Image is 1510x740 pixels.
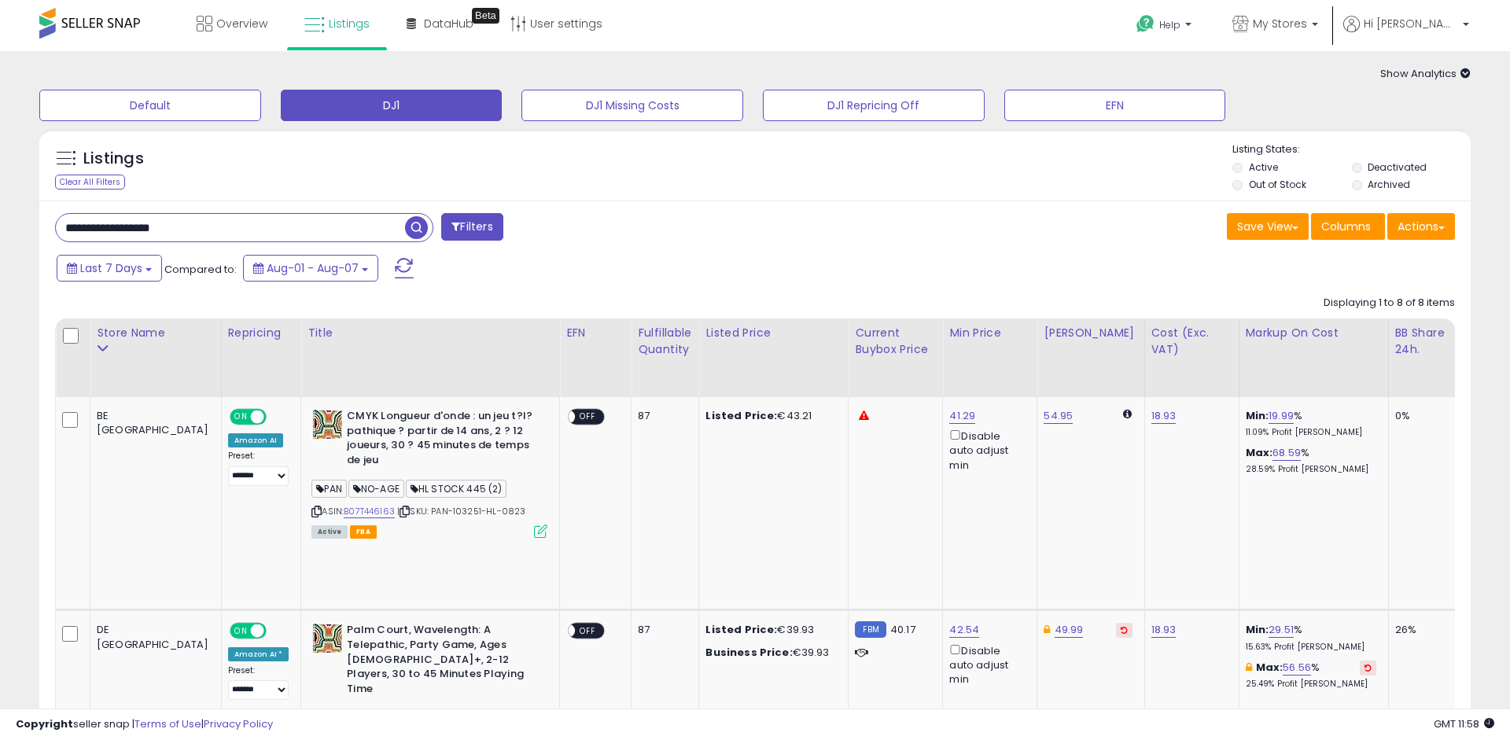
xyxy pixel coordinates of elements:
div: 0% [1395,409,1447,423]
b: CMYK Longueur d'onde : un jeu t?l?pathique ? partir de 14 ans, 2 ? 12 joueurs, 30 ? 45 minutes de... [347,409,538,471]
p: 28.59% Profit [PERSON_NAME] [1246,464,1376,475]
span: OFF [263,410,289,424]
div: % [1246,623,1376,652]
span: Columns [1321,219,1371,234]
div: €39.93 [705,646,836,660]
a: 56.56 [1283,660,1311,676]
div: Current Buybox Price [855,325,936,358]
a: Hi [PERSON_NAME] [1343,16,1469,51]
strong: Copyright [16,716,73,731]
div: Markup on Cost [1246,325,1382,341]
label: Out of Stock [1249,178,1306,191]
img: 51X1RFmSp2L._SL40_.jpg [311,409,343,440]
div: Amazon AI * [228,647,289,661]
span: Help [1159,18,1180,31]
div: 87 [638,409,687,423]
div: Store Name [97,325,215,341]
div: ASIN: [311,409,547,536]
a: 18.93 [1151,622,1177,638]
div: DE [GEOGRAPHIC_DATA] [97,623,209,651]
div: % [1246,409,1376,438]
span: Hi [PERSON_NAME] [1364,16,1458,31]
label: Active [1249,160,1278,174]
span: HL STOCK 445 (2) [406,480,507,498]
div: Fulfillable Quantity [638,325,692,358]
a: 29.51 [1269,622,1294,638]
span: ON [231,410,251,424]
b: Listed Price: [705,408,777,423]
th: The percentage added to the cost of goods (COGS) that forms the calculator for Min & Max prices. [1239,318,1388,397]
div: Disable auto adjust min [949,642,1025,687]
span: Overview [216,16,267,31]
a: Help [1124,2,1207,51]
a: Terms of Use [134,716,201,731]
div: Tooltip anchor [472,8,499,24]
div: Cost (Exc. VAT) [1151,325,1232,358]
div: Clear All Filters [55,175,125,190]
a: 18.93 [1151,408,1177,424]
span: 2025-08-15 11:58 GMT [1434,716,1494,731]
b: Listed Price: [705,622,777,637]
button: Default [39,90,261,121]
button: DJ1 Missing Costs [521,90,743,121]
div: €39.93 [705,623,836,637]
p: 25.49% Profit [PERSON_NAME] [1246,679,1376,690]
span: FBA [350,525,377,539]
span: My Stores [1253,16,1307,31]
a: 54.95 [1044,408,1073,424]
span: ON [231,624,251,638]
button: Save View [1227,213,1309,240]
div: seller snap | | [16,717,273,732]
button: Actions [1387,213,1455,240]
b: Max: [1246,445,1273,460]
div: % [1246,661,1376,690]
a: 19.99 [1269,408,1294,424]
div: €43.21 [705,409,836,423]
span: Aug-01 - Aug-07 [267,260,359,276]
button: Filters [441,213,503,241]
a: 42.54 [949,622,979,638]
button: Last 7 Days [57,255,162,282]
div: BE [GEOGRAPHIC_DATA] [97,409,209,437]
span: 40.17 [890,622,915,637]
p: 11.09% Profit [PERSON_NAME] [1246,427,1376,438]
span: OFF [576,410,601,424]
div: Min Price [949,325,1030,341]
b: Palm Court, Wavelength: A Telepathic, Party Game, Ages [DEMOGRAPHIC_DATA]+, 2-12 Players, 30 to 4... [347,623,538,700]
label: Archived [1368,178,1410,191]
b: Business Price: [705,645,792,660]
span: Show Analytics [1380,66,1471,81]
b: Min: [1246,622,1269,637]
a: Privacy Policy [204,716,273,731]
div: EFN [566,325,624,341]
span: PAN [311,480,347,498]
span: Listings [329,16,370,31]
label: Deactivated [1368,160,1427,174]
div: Displaying 1 to 8 of 8 items [1324,296,1455,311]
div: Title [308,325,553,341]
i: This overrides the store level max markup for this listing [1246,662,1252,672]
b: Max: [1256,660,1283,675]
button: Columns [1311,213,1385,240]
span: All listings currently available for purchase on Amazon [311,525,348,539]
div: Listed Price [705,325,842,341]
div: Repricing [228,325,295,341]
i: Revert to store-level Max Markup [1365,664,1372,672]
div: % [1246,446,1376,475]
small: FBM [855,621,886,638]
span: NO-AGE [348,480,404,498]
a: 68.59 [1272,445,1301,461]
button: Aug-01 - Aug-07 [243,255,378,282]
img: 51X1RFmSp2L._SL40_.jpg [311,623,343,654]
i: Get Help [1136,14,1155,34]
div: Preset: [228,665,289,701]
span: Last 7 Days [80,260,142,276]
div: Amazon AI [228,433,283,447]
button: DJ1 [281,90,503,121]
span: Compared to: [164,262,237,277]
div: 87 [638,623,687,637]
div: Preset: [228,451,289,486]
h5: Listings [83,148,144,170]
button: DJ1 Repricing Off [763,90,985,121]
div: [PERSON_NAME] [1044,325,1137,341]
